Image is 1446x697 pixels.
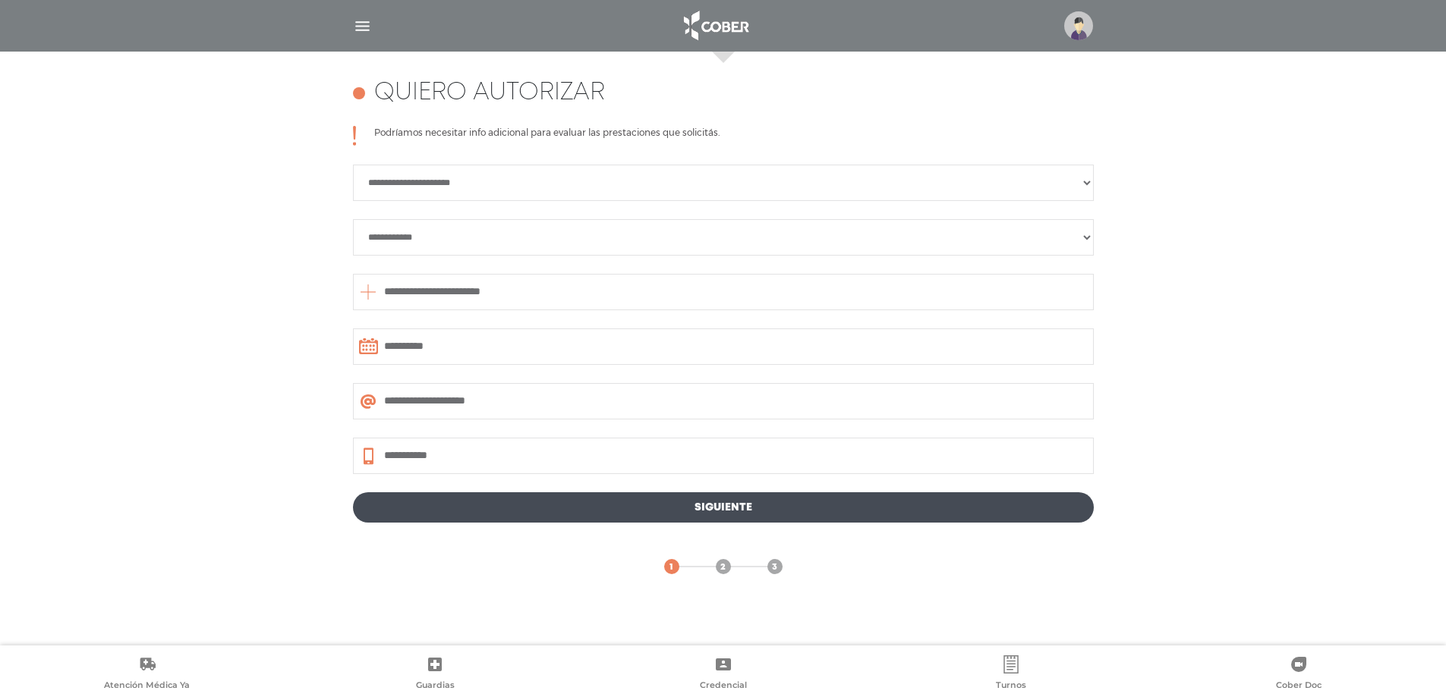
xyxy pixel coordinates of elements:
img: logo_cober_home-white.png [676,8,755,44]
a: Credencial [579,655,867,694]
a: Guardias [291,655,578,694]
p: Podríamos necesitar info adicional para evaluar las prestaciones que solicitás. [374,126,720,146]
a: 1 [664,559,679,574]
a: Atención Médica Ya [3,655,291,694]
span: Atención Médica Ya [104,680,190,693]
img: Cober_menu-lines-white.svg [353,17,372,36]
span: 3 [772,560,777,574]
a: Cober Doc [1155,655,1443,694]
span: 1 [669,560,673,574]
a: 2 [716,559,731,574]
a: 3 [767,559,783,574]
span: Guardias [416,680,455,693]
span: Cober Doc [1276,680,1322,693]
a: Turnos [867,655,1155,694]
a: Siguiente [353,492,1094,523]
span: Credencial [700,680,747,693]
h4: Quiero autorizar [374,79,605,108]
span: 2 [720,560,726,574]
img: profile-placeholder.svg [1064,11,1093,40]
span: Turnos [996,680,1026,693]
